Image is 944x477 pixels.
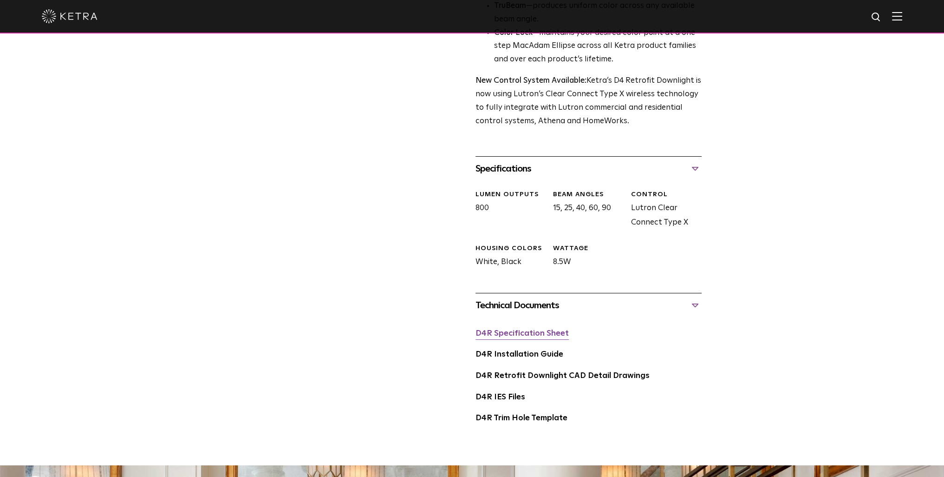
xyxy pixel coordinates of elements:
[475,414,567,422] a: D4R Trim Hole Template
[892,12,902,20] img: Hamburger%20Nav.svg
[553,244,624,253] div: WATTAGE
[475,330,569,338] a: D4R Specification Sheet
[475,298,702,313] div: Technical Documents
[42,9,98,23] img: ketra-logo-2019-white
[475,372,650,380] a: D4R Retrofit Downlight CAD Detail Drawings
[475,190,546,199] div: LUMEN OUTPUTS
[631,190,701,199] div: CONTROL
[469,244,546,270] div: White, Black
[475,393,525,401] a: D4R IES Files
[494,26,702,67] li: —maintains your desired color point at a one step MacAdam Ellipse across all Ketra product famili...
[871,12,882,23] img: search icon
[546,190,624,230] div: 15, 25, 40, 60, 90
[469,190,546,230] div: 800
[546,244,624,270] div: 8.5W
[553,190,624,199] div: Beam Angles
[494,29,533,37] strong: Color Lock
[624,190,701,230] div: Lutron Clear Connect Type X
[475,244,546,253] div: HOUSING COLORS
[475,74,702,128] p: Ketra’s D4 Retrofit Downlight is now using Lutron’s Clear Connect Type X wireless technology to f...
[475,351,563,358] a: D4R Installation Guide
[475,161,702,176] div: Specifications
[475,77,586,85] strong: New Control System Available:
